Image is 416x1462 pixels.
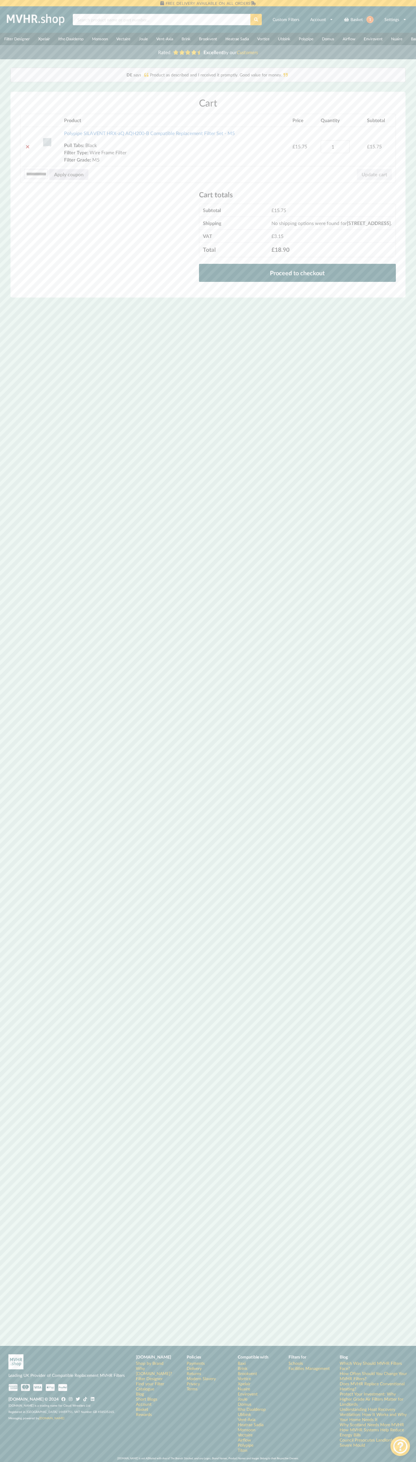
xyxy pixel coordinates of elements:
[187,1366,202,1371] a: Delivery
[221,33,253,45] a: Heatrae Sadia
[39,1416,64,1420] a: [DOMAIN_NAME]
[187,1386,197,1391] a: Terms
[366,16,374,23] span: 1
[203,49,223,55] b: Excellent
[187,1354,201,1359] b: Policies
[8,1396,59,1402] b: [DOMAIN_NAME] © 2024
[271,207,274,213] span: £
[318,33,338,45] a: Domus
[295,33,318,45] a: Polypipe
[238,1366,247,1371] a: Brink
[136,1391,144,1396] a: Blog
[199,264,396,282] a: Proceed to checkout
[195,33,221,45] a: Brookvent
[271,233,283,239] span: 3.15
[238,1381,250,1386] a: Xpelair
[64,149,285,156] p: Wire Frame Filter
[238,1442,253,1448] a: Polypipe
[289,1366,330,1371] a: Facilities Management
[199,204,268,217] th: Subtotal
[42,137,52,147] img: Polypipe Silavent HRX-aQ AQH200-B Compatible MVHR Filter Replacement Set from MVHR.shop
[73,14,250,25] input: Search product name or part number...
[381,14,410,25] a: Settings
[136,1386,154,1391] a: Catalogue
[8,1354,23,1369] img: mvhr-inverted.png
[238,1412,251,1417] a: Ubbink
[238,1422,264,1427] a: Heatrae Sadia
[135,33,152,45] a: Joule
[340,1437,408,1448] a: Council Presocutes Landlord Over Severe Mould
[64,142,84,149] dt: Pull Tabs:
[136,1361,164,1366] a: Shop by Brand
[64,130,235,136] a: Polypipe SILAVENT HRX-aQ AQH200-B Compatible Replacement Filter Set - M5
[292,143,307,149] bdi: 15.75
[64,142,285,149] p: Black
[237,49,258,55] i: Customers
[238,1417,255,1422] a: Vent-Axia
[64,149,88,156] dt: Filter Type:
[158,49,170,55] span: Rated
[49,169,88,180] button: Apply coupon
[292,143,295,149] span: £
[317,114,363,127] th: Quantity
[340,13,378,26] a: Basket1
[238,1432,252,1437] a: Vectaire
[20,97,396,109] h1: Cart
[367,143,382,149] bdi: 15.75
[112,33,135,45] a: Vectaire
[340,1407,408,1422] a: Understanding Heat Recovery Ventilation: How It Works and Why Your Home Needs It
[136,1376,163,1381] a: Filter Designer
[289,1361,303,1366] a: Schools
[136,1381,164,1386] a: Find your Filter
[187,1381,200,1386] a: Privacy
[253,33,274,45] a: Vortice
[60,114,289,127] th: Product
[367,143,370,149] span: £
[136,1396,157,1402] a: Short Blogs
[357,169,392,180] button: Update cart
[359,33,387,45] a: Envirovent
[271,246,275,253] span: £
[187,1361,205,1366] a: Payments
[187,1376,216,1381] a: Modern Slavery
[268,217,396,230] td: No shipping options were found for .
[289,1354,306,1359] b: Filters for
[340,1422,404,1427] a: Why Scotland Needs More MVHR
[199,190,396,199] h2: Cart totals
[136,1407,148,1412] a: Basket
[340,1427,408,1437] a: How MVHR Systems Help Reduce Energy Bills
[199,217,268,230] th: Shipping
[8,1457,408,1460] div: [DOMAIN_NAME] is not Affiliated with Any of The Brands Stocked, and any Logos, Brand Names, Produ...
[127,72,132,77] b: DE
[269,14,303,25] a: Custom Filters
[136,1402,151,1407] a: Account
[363,114,396,127] th: Subtotal
[238,1376,251,1381] a: Vortice
[17,72,399,78] div: Product as described and I received it promptly. Good value for money.
[289,114,317,127] th: Price
[133,72,141,77] i: says
[8,1404,90,1407] span: [DOMAIN_NAME] is a trading name for Cloud Wrestlers Ltd
[8,1372,127,1378] p: Leading UK Provider of Compatible Replacement MVHR Filters
[321,140,350,153] input: Product quantity
[340,1354,348,1359] b: Blog
[238,1407,266,1412] a: Itho Daalderop
[88,33,112,45] a: Monsoon
[34,33,54,45] a: Xpelair
[306,14,337,25] a: Account
[24,143,31,150] a: Remove Polypipe SILAVENT HRX-aQ AQH200-B Compatible Replacement Filter Set - M5 from cart
[136,1366,179,1376] a: Why [DOMAIN_NAME]?
[271,207,286,213] bdi: 15.75
[177,33,195,45] a: Brink
[8,1410,115,1414] span: Registered in [GEOGRAPHIC_DATA] 14459751. VAT Number GB 458535265.
[187,1371,201,1376] a: Returns
[203,49,258,55] span: by our
[238,1402,251,1407] a: Domus
[274,33,295,45] a: Ubbink
[238,1354,268,1359] b: Compatible with
[64,156,91,163] dt: Filter Grade:
[238,1361,246,1366] a: Baxi
[387,33,407,45] a: Nuaire
[154,47,262,57] a: Rated Excellentby ourCustomers
[340,1391,408,1407] a: Protect Your Investment: Why Higher Grade Air Filters Matter for Landlords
